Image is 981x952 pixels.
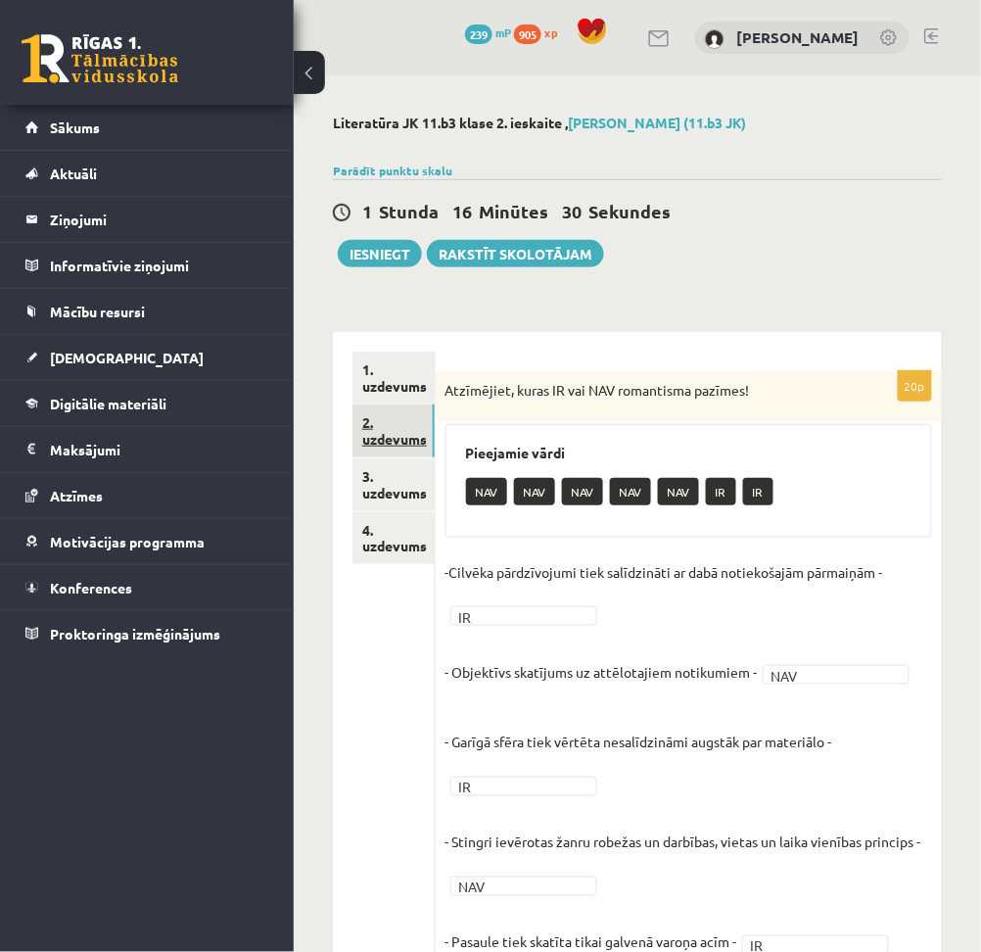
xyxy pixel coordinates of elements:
p: Atzīmējiet, kuras IR vai NAV romantisma pazīmes! [445,381,835,401]
span: Digitālie materiāli [50,395,166,412]
a: 1. uzdevums [352,352,435,405]
p: - Stingri ievērotas žanru robežas un darbības, vietas un laika vienības princips - [445,798,921,857]
a: [PERSON_NAME] [737,27,860,47]
span: NAV [771,666,883,686]
a: NAV [450,877,597,896]
a: IR [450,606,597,626]
span: 16 [452,200,472,222]
a: [DEMOGRAPHIC_DATA] [25,335,269,380]
h2: Literatūra JK 11.b3 klase 2. ieskaite , [333,115,942,131]
a: Informatīvie ziņojumi [25,243,269,288]
span: Minūtes [479,200,548,222]
span: NAV [459,878,571,897]
p: NAV [562,478,603,505]
button: Iesniegt [338,240,422,267]
span: Stunda [379,200,439,222]
a: 4. uzdevums [352,512,435,565]
a: Motivācijas programma [25,519,269,564]
a: Ziņojumi [25,197,269,242]
p: NAV [466,478,507,505]
a: 239 mP [465,24,511,40]
h3: Pieejamie vārdi [466,445,912,461]
a: Rīgas 1. Tālmācības vidusskola [22,34,178,83]
a: Digitālie materiāli [25,381,269,426]
a: Maksājumi [25,427,269,472]
span: Sekundes [588,200,671,222]
p: - Objektīvs skatījums uz attēlotajiem notikumiem - [445,628,758,687]
a: 905 xp [514,24,567,40]
legend: Informatīvie ziņojumi [50,243,269,288]
a: IR [450,777,597,796]
span: Aktuāli [50,165,97,182]
a: 3. uzdevums [352,458,435,511]
span: Sākums [50,119,100,136]
legend: Ziņojumi [50,197,269,242]
span: 905 [514,24,541,44]
a: Rakstīt skolotājam [427,240,604,267]
span: 239 [465,24,492,44]
a: [PERSON_NAME] (11.b3 JK) [568,114,747,131]
p: 20p [898,370,932,402]
span: xp [544,24,557,40]
p: NAV [658,478,699,505]
span: Konferences [50,579,132,596]
a: Konferences [25,565,269,610]
img: Nauris Semjonovs [705,29,724,49]
a: Aktuāli [25,151,269,196]
p: -Cilvēka pārdzīvojumi tiek salīdzināti ar dabā notiekošajām pārmaiņām - [445,557,883,587]
span: IR [459,607,571,627]
span: 30 [562,200,582,222]
span: Atzīmes [50,487,103,504]
p: NAV [610,478,651,505]
span: Motivācijas programma [50,533,205,550]
span: mP [495,24,511,40]
a: Mācību resursi [25,289,269,334]
a: Parādīt punktu skalu [333,163,452,178]
span: 1 [362,200,372,222]
span: Mācību resursi [50,303,145,320]
p: - Garīgā sfēra tiek vērtēta nesalīdzināmi augstāk par materiālo - [445,698,832,757]
a: 2. uzdevums [352,405,435,457]
span: IR [459,778,571,797]
p: IR [706,478,736,505]
legend: Maksājumi [50,427,269,472]
span: [DEMOGRAPHIC_DATA] [50,349,204,366]
a: Sākums [25,105,269,150]
a: Atzīmes [25,473,269,518]
p: NAV [514,478,555,505]
p: IR [743,478,773,505]
a: Proktoringa izmēģinājums [25,611,269,656]
span: Proktoringa izmēģinājums [50,625,220,643]
a: NAV [763,665,910,685]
